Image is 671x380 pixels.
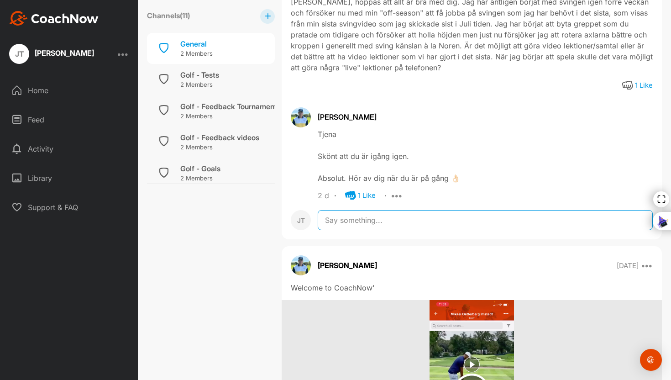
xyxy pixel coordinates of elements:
[180,101,327,112] div: Golf - Feedback Tournaments / Training etc
[5,79,134,102] div: Home
[5,196,134,219] div: Support & FAQ
[291,210,311,230] div: JT
[635,80,653,91] div: 1 Like
[5,167,134,190] div: Library
[180,80,219,90] p: 2 Members
[180,163,220,174] div: Golf - Goals
[35,49,94,57] div: [PERSON_NAME]
[640,349,662,371] div: Open Intercom Messenger
[291,107,311,127] img: avatar
[291,255,311,275] img: avatar
[180,38,213,49] div: General
[147,10,190,21] label: Channels ( 11 )
[5,108,134,131] div: Feed
[9,44,29,64] div: JT
[9,11,99,26] img: CoachNow
[180,132,259,143] div: Golf - Feedback videos
[180,112,327,121] p: 2 Members
[358,190,376,201] div: 1 Like
[617,261,639,270] p: [DATE]
[180,69,219,80] div: Golf - Tests
[180,174,220,183] p: 2 Members
[180,143,259,152] p: 2 Members
[180,49,213,58] p: 2 Members
[318,129,653,184] div: Tjena Skönt att du är igång igen. Absolut. Hör av dig när du är på gång 👌🏻
[318,260,377,271] p: [PERSON_NAME]
[318,111,653,122] div: [PERSON_NAME]
[5,137,134,160] div: Activity
[291,282,653,293] div: Welcome to CoachNow'
[318,191,329,201] div: 2 d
